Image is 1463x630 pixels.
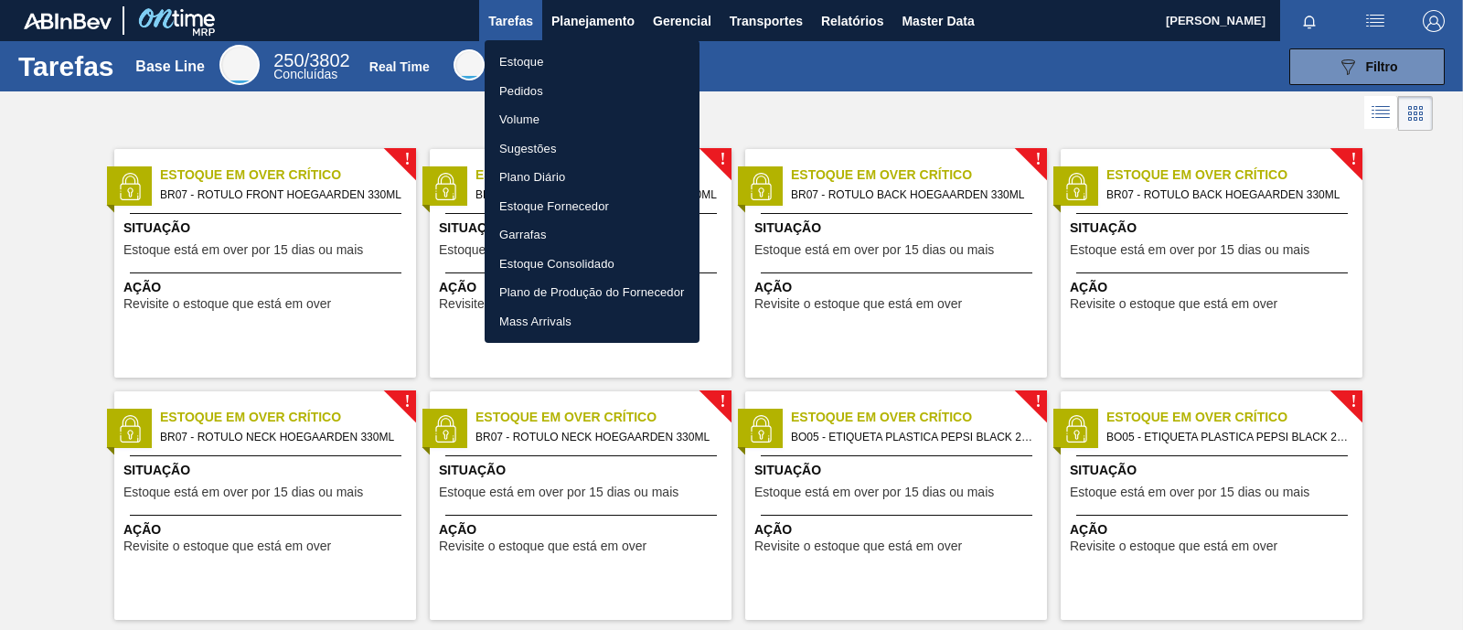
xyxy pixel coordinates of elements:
[485,220,699,250] a: Garrafas
[485,278,699,307] a: Plano de Produção do Fornecedor
[485,307,699,336] a: Mass Arrivals
[485,250,699,279] a: Estoque Consolidado
[485,77,699,106] a: Pedidos
[485,163,699,192] a: Plano Diário
[485,48,699,77] a: Estoque
[485,134,699,164] a: Sugestões
[485,192,699,221] a: Estoque Fornecedor
[485,105,699,134] a: Volume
